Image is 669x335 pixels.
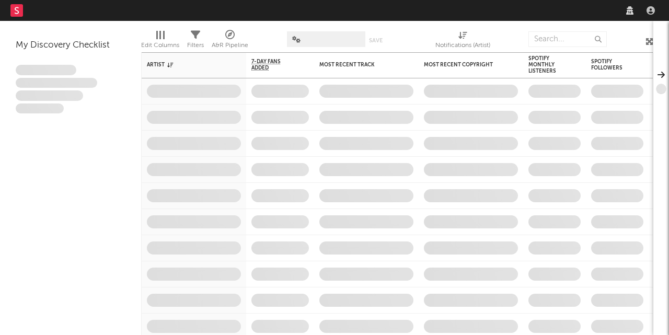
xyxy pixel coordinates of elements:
div: Edit Columns [141,26,179,56]
div: Most Recent Track [319,62,398,68]
div: Most Recent Copyright [424,62,502,68]
div: Notifications (Artist) [435,26,490,56]
button: Save [369,38,383,43]
div: Artist [147,62,225,68]
div: A&R Pipeline [212,26,248,56]
div: A&R Pipeline [212,39,248,52]
div: Spotify Followers [591,59,628,71]
input: Search... [528,31,607,47]
span: Aliquam viverra [16,103,64,114]
span: 7-Day Fans Added [251,59,293,71]
div: My Discovery Checklist [16,39,125,52]
div: Filters [187,26,204,56]
div: Filters [187,39,204,52]
div: Spotify Monthly Listeners [528,55,565,74]
div: Notifications (Artist) [435,39,490,52]
div: Edit Columns [141,39,179,52]
span: Lorem ipsum dolor [16,65,76,75]
span: Praesent ac interdum [16,90,83,101]
span: Integer aliquet in purus et [16,78,97,88]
